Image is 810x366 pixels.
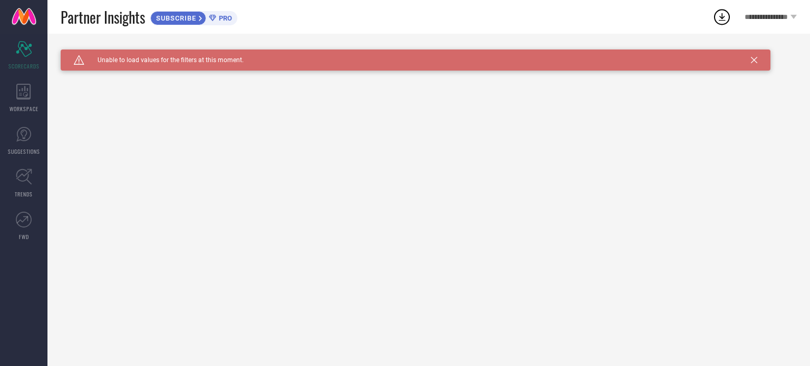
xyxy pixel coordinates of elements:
[15,190,33,198] span: TRENDS
[61,6,145,28] span: Partner Insights
[151,14,199,22] span: SUBSCRIBE
[216,14,232,22] span: PRO
[19,233,29,241] span: FWD
[8,147,40,155] span: SUGGESTIONS
[9,105,38,113] span: WORKSPACE
[712,7,731,26] div: Open download list
[150,8,237,25] a: SUBSCRIBEPRO
[84,56,244,64] span: Unable to load values for the filters at this moment.
[8,62,40,70] span: SCORECARDS
[61,50,797,58] div: Unable to load filters at this moment. Please try later.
